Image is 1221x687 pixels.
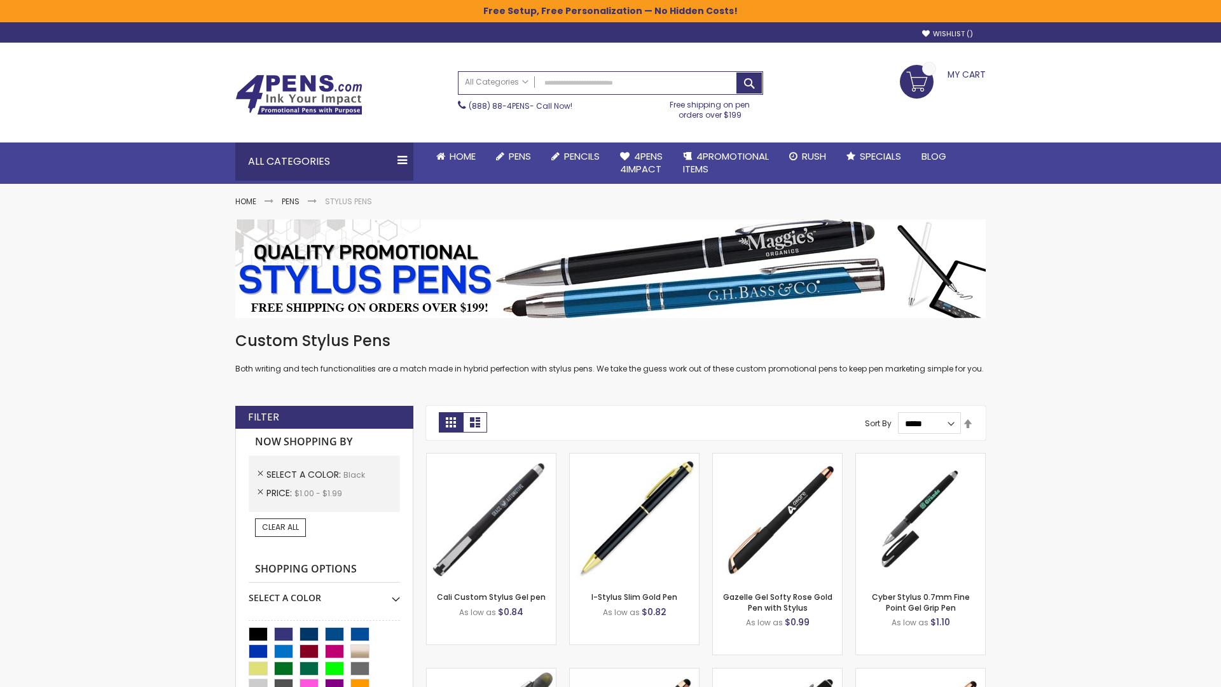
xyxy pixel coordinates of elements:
[930,616,950,628] span: $1.10
[465,77,528,87] span: All Categories
[498,606,523,618] span: $0.84
[486,142,541,170] a: Pens
[570,668,699,679] a: Islander Softy Rose Gold Gel Pen with Stylus-Black
[746,617,783,628] span: As low as
[248,410,279,424] strong: Filter
[673,142,779,184] a: 4PROMOTIONALITEMS
[570,453,699,464] a: I-Stylus Slim Gold-Black
[439,412,463,433] strong: Grid
[262,522,299,532] span: Clear All
[723,592,832,613] a: Gazelle Gel Softy Rose Gold Pen with Stylus
[282,196,300,207] a: Pens
[235,196,256,207] a: Home
[450,149,476,163] span: Home
[343,469,365,480] span: Black
[235,142,413,181] div: All Categories
[427,668,556,679] a: Souvenir® Jalan Highlighter Stylus Pen Combo-Black
[459,607,496,618] span: As low as
[570,454,699,583] img: I-Stylus Slim Gold-Black
[802,149,826,163] span: Rush
[921,149,946,163] span: Blog
[459,72,535,93] a: All Categories
[785,616,810,628] span: $0.99
[249,556,400,583] strong: Shopping Options
[683,149,769,176] span: 4PROMOTIONAL ITEMS
[713,668,842,679] a: Custom Soft Touch® Metal Pens with Stylus-Black
[892,617,928,628] span: As low as
[836,142,911,170] a: Specials
[860,149,901,163] span: Specials
[235,331,986,375] div: Both writing and tech functionalities are a match made in hybrid perfection with stylus pens. We ...
[249,583,400,604] div: Select A Color
[564,149,600,163] span: Pencils
[610,142,673,184] a: 4Pens4impact
[603,607,640,618] span: As low as
[266,487,294,499] span: Price
[427,454,556,583] img: Cali Custom Stylus Gel pen-Black
[856,668,985,679] a: Gazelle Gel Softy Rose Gold Pen with Stylus - ColorJet-Black
[865,418,892,429] label: Sort By
[872,592,970,613] a: Cyber Stylus 0.7mm Fine Point Gel Grip Pen
[294,488,342,499] span: $1.00 - $1.99
[911,142,956,170] a: Blog
[620,149,663,176] span: 4Pens 4impact
[541,142,610,170] a: Pencils
[469,101,530,111] a: (888) 88-4PENS
[713,454,842,583] img: Gazelle Gel Softy Rose Gold Pen with Stylus-Black
[249,429,400,455] strong: Now Shopping by
[235,331,986,351] h1: Custom Stylus Pens
[325,196,372,207] strong: Stylus Pens
[255,518,306,536] a: Clear All
[469,101,572,111] span: - Call Now!
[922,29,973,39] a: Wishlist
[856,454,985,583] img: Cyber Stylus 0.7mm Fine Point Gel Grip Pen-Black
[642,606,666,618] span: $0.82
[591,592,677,602] a: I-Stylus Slim Gold Pen
[427,453,556,464] a: Cali Custom Stylus Gel pen-Black
[713,453,842,464] a: Gazelle Gel Softy Rose Gold Pen with Stylus-Black
[779,142,836,170] a: Rush
[856,453,985,464] a: Cyber Stylus 0.7mm Fine Point Gel Grip Pen-Black
[426,142,486,170] a: Home
[235,74,362,115] img: 4Pens Custom Pens and Promotional Products
[657,95,764,120] div: Free shipping on pen orders over $199
[437,592,546,602] a: Cali Custom Stylus Gel pen
[266,468,343,481] span: Select A Color
[509,149,531,163] span: Pens
[235,219,986,318] img: Stylus Pens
